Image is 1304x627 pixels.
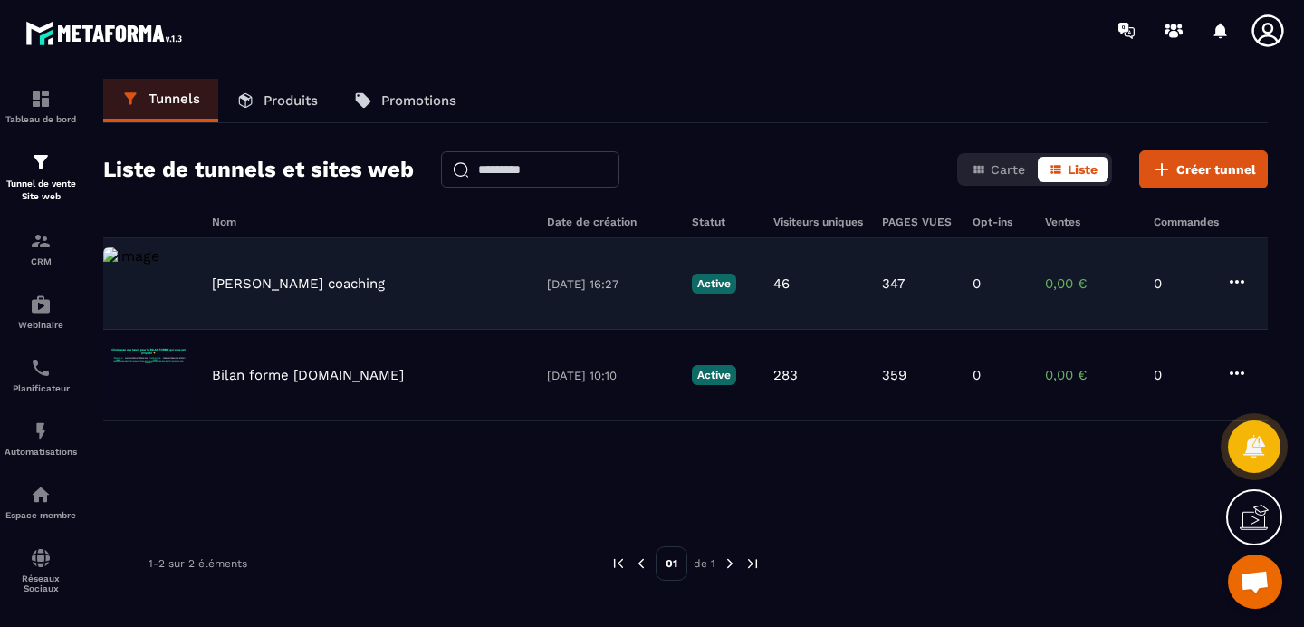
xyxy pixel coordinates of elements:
h6: Nom [212,216,529,228]
span: Carte [991,162,1025,177]
p: Produits [264,92,318,109]
img: formation [30,151,52,173]
p: Espace membre [5,510,77,520]
h2: Liste de tunnels et sites web [103,151,414,188]
div: Ouvrir le chat [1228,555,1282,609]
img: image [103,339,194,411]
a: schedulerschedulerPlanificateur [5,343,77,407]
a: Tunnels [103,79,218,122]
h6: PAGES VUES [882,216,954,228]
p: Active [692,274,736,294]
img: prev [633,555,649,572]
p: Promotions [381,92,456,109]
img: logo [25,16,188,50]
img: automations [30,484,52,506]
p: [PERSON_NAME] coaching [212,275,385,292]
h6: Visiteurs uniques [773,216,864,228]
a: formationformationTableau de bord [5,74,77,138]
p: 0,00 € [1045,275,1136,292]
h6: Commandes [1154,216,1219,228]
img: next [722,555,738,572]
h6: Date de création [547,216,674,228]
a: social-networksocial-networkRéseaux Sociaux [5,534,77,607]
span: Créer tunnel [1176,160,1256,178]
p: Tableau de bord [5,114,77,124]
p: 0,00 € [1045,367,1136,383]
img: automations [30,294,52,315]
button: Liste [1038,157,1108,182]
p: Bilan forme [DOMAIN_NAME] [212,367,404,383]
a: Produits [218,79,336,122]
img: formation [30,88,52,110]
img: automations [30,420,52,442]
p: Planificateur [5,383,77,393]
p: 0 [973,275,981,292]
p: [DATE] 10:10 [547,369,674,382]
button: Créer tunnel [1139,150,1268,188]
p: CRM [5,256,77,266]
p: Réseaux Sociaux [5,574,77,593]
p: 359 [882,367,906,383]
p: [DATE] 16:27 [547,277,674,291]
a: formationformationCRM [5,217,77,280]
h6: Ventes [1045,216,1136,228]
button: Carte [961,157,1036,182]
img: scheduler [30,357,52,379]
a: formationformationTunnel de vente Site web [5,138,77,217]
img: next [744,555,761,572]
h6: Statut [692,216,755,228]
p: 283 [773,367,798,383]
img: social-network [30,547,52,569]
img: prev [610,555,627,572]
p: 0 [1154,275,1208,292]
p: Automatisations [5,447,77,457]
img: formation [30,230,52,252]
a: Promotions [336,79,475,122]
p: 1-2 sur 2 éléments [149,557,247,570]
a: automationsautomationsEspace membre [5,470,77,534]
span: Liste [1068,162,1098,177]
p: 347 [882,275,905,292]
p: Tunnels [149,91,200,107]
p: 46 [773,275,790,292]
p: Webinaire [5,320,77,330]
h6: Opt-ins [973,216,1027,228]
p: 0 [973,367,981,383]
p: de 1 [694,556,715,571]
p: 01 [656,546,687,581]
a: automationsautomationsWebinaire [5,280,77,343]
p: 0 [1154,367,1208,383]
p: Active [692,365,736,385]
img: image [103,247,159,265]
p: Tunnel de vente Site web [5,178,77,203]
a: automationsautomationsAutomatisations [5,407,77,470]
